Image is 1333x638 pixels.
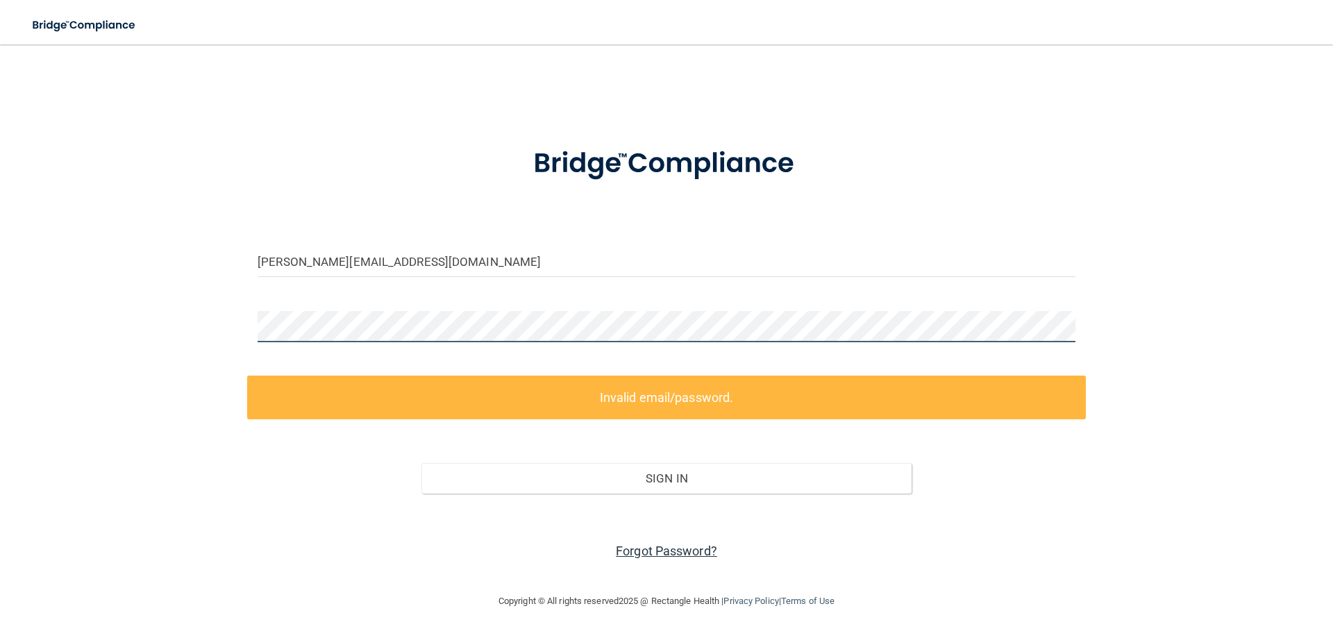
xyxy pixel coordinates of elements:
[247,376,1086,419] label: Invalid email/password.
[505,128,828,200] img: bridge_compliance_login_screen.278c3ca4.svg
[616,544,717,558] a: Forgot Password?
[258,246,1075,277] input: Email
[781,596,835,606] a: Terms of Use
[21,11,149,40] img: bridge_compliance_login_screen.278c3ca4.svg
[723,596,778,606] a: Privacy Policy
[413,579,920,623] div: Copyright © All rights reserved 2025 @ Rectangle Health | |
[421,463,912,494] button: Sign In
